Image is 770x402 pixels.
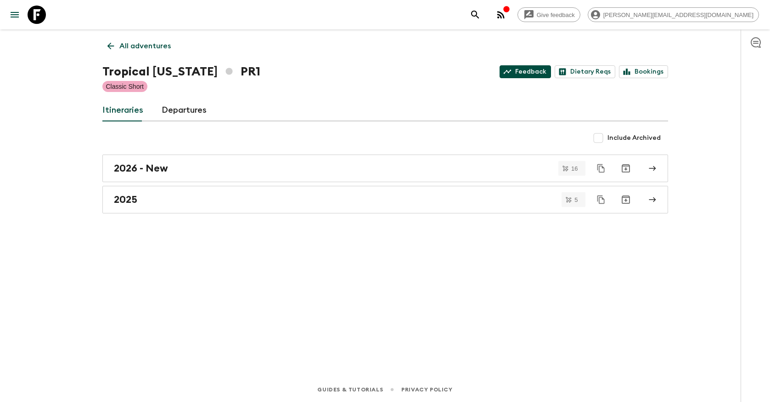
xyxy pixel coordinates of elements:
[555,65,615,78] a: Dietary Reqs
[102,155,668,182] a: 2026 - New
[532,11,580,18] span: Give feedback
[593,160,609,177] button: Duplicate
[106,82,144,91] p: Classic Short
[119,40,171,52] p: All adventures
[617,159,635,178] button: Archive
[6,6,24,24] button: menu
[102,99,143,121] a: Itineraries
[566,166,583,172] span: 16
[162,99,207,121] a: Departures
[401,385,452,395] a: Privacy Policy
[588,7,759,22] div: [PERSON_NAME][EMAIL_ADDRESS][DOMAIN_NAME]
[102,186,668,213] a: 2025
[569,197,583,203] span: 5
[114,162,168,174] h2: 2026 - New
[466,6,484,24] button: search adventures
[517,7,580,22] a: Give feedback
[102,63,260,81] h1: Tropical [US_STATE] PR1
[598,11,759,18] span: [PERSON_NAME][EMAIL_ADDRESS][DOMAIN_NAME]
[114,194,137,206] h2: 2025
[317,385,383,395] a: Guides & Tutorials
[593,191,609,208] button: Duplicate
[619,65,668,78] a: Bookings
[607,133,661,143] span: Include Archived
[500,65,551,78] a: Feedback
[102,37,176,55] a: All adventures
[617,190,635,209] button: Archive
